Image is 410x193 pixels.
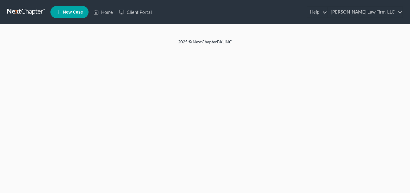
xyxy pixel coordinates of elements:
a: Help [307,7,327,17]
a: [PERSON_NAME] Law Firm, LLC [328,7,402,17]
a: Home [90,7,116,17]
a: Client Portal [116,7,155,17]
div: 2025 © NextChapterBK, INC [34,39,376,50]
new-legal-case-button: New Case [50,6,89,18]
